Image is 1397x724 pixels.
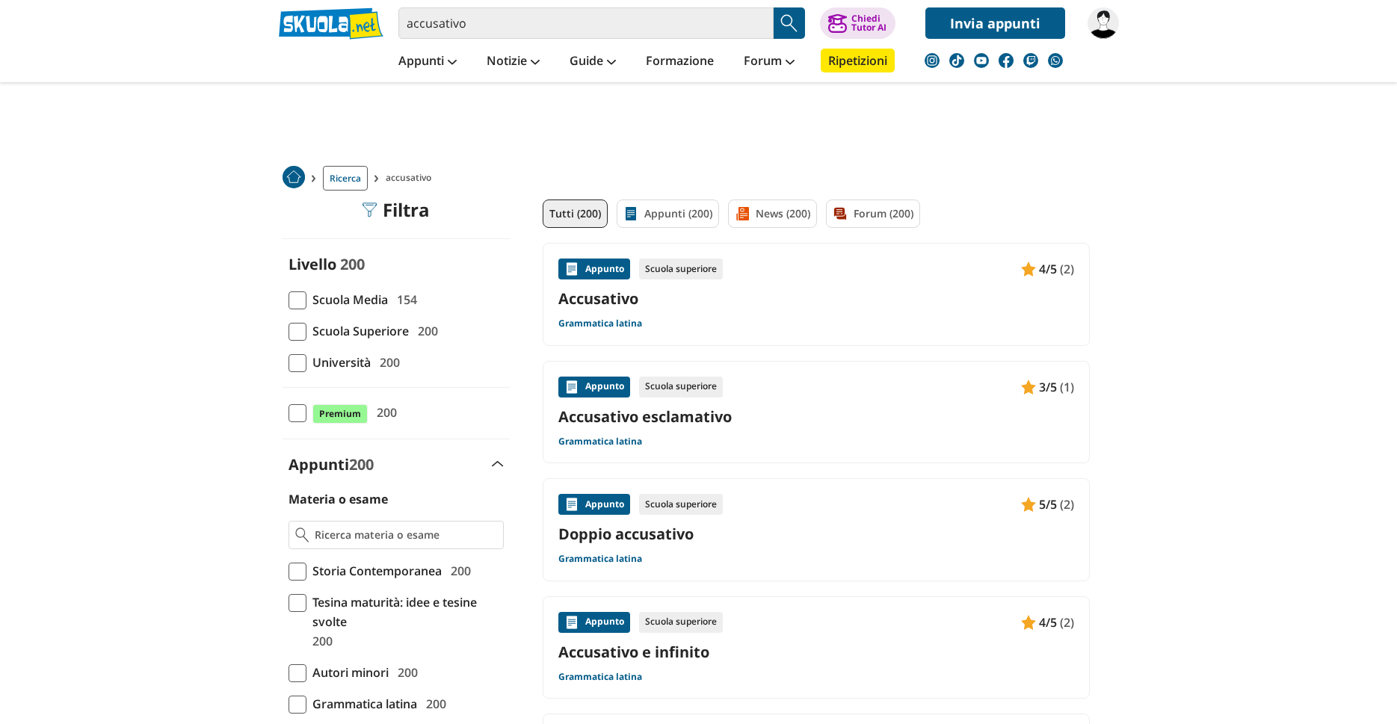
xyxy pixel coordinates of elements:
span: Grammatica latina [306,694,417,714]
img: WhatsApp [1048,53,1063,68]
a: Home [283,166,305,191]
img: instagram [925,53,940,68]
img: Appunti contenuto [1021,615,1036,630]
img: Cerca appunti, riassunti o versioni [778,12,801,34]
span: accusativo [386,166,437,191]
div: Chiedi Tutor AI [851,14,886,32]
a: Appunti (200) [617,199,719,228]
img: facebook [999,53,1014,68]
img: Forum filtro contenuto [833,206,848,221]
a: Notizie [483,49,543,75]
div: Appunto [558,259,630,279]
span: (2) [1060,259,1074,279]
label: Livello [289,254,336,274]
span: Università [306,353,371,372]
label: Materia o esame [289,491,388,507]
span: Scuola Superiore [306,321,409,341]
a: Accusativo esclamativo [558,406,1074,427]
span: Autori minori [306,663,389,682]
a: Guide [566,49,620,75]
img: Appunti contenuto [564,262,579,276]
img: Appunti filtro contenuto [623,206,638,221]
a: Tutti (200) [543,199,608,228]
a: Grammatica latina [558,671,642,683]
a: Forum (200) [826,199,920,228]
span: (2) [1060,495,1074,514]
input: Ricerca materia o esame [315,527,496,542]
span: 4/5 [1039,613,1057,632]
span: 200 [374,353,400,372]
a: Ripetizioni [821,49,895,72]
span: 200 [412,321,438,341]
span: Scuola Media [306,290,388,309]
input: Cerca appunti, riassunti o versioni [398,7,774,39]
div: Appunto [558,377,630,397]
span: 200 [306,631,333,651]
span: 4/5 [1039,259,1057,279]
a: Accusativo e infinito [558,642,1074,662]
a: Ricerca [323,166,368,191]
span: Storia Contemporanea [306,561,442,581]
a: News (200) [728,199,817,228]
div: Filtra [362,199,430,220]
a: Appunti [395,49,460,75]
span: 5/5 [1039,495,1057,514]
div: Scuola superiore [639,494,723,515]
span: 154 [391,290,417,309]
img: tiktok [949,53,964,68]
img: twitch [1023,53,1038,68]
img: Appunti contenuto [1021,380,1036,395]
span: (1) [1060,377,1074,397]
div: Scuola superiore [639,377,723,397]
a: Formazione [642,49,718,75]
img: Appunti contenuto [1021,262,1036,276]
img: Ricerca materia o esame [295,527,309,542]
a: Invia appunti [925,7,1065,39]
span: 200 [392,663,418,682]
a: Forum [740,49,798,75]
a: Doppio accusativo [558,524,1074,544]
img: Appunti contenuto [564,380,579,395]
img: Appunti contenuto [564,615,579,630]
span: 200 [349,454,374,474]
img: News filtro contenuto [735,206,750,221]
span: Premium [312,404,368,424]
a: Grammatica latina [558,318,642,329]
span: Tesina maturità: idee e tesine svolte [306,592,504,631]
div: Appunto [558,494,630,515]
span: 200 [340,254,365,274]
button: ChiediTutor AI [820,7,895,39]
img: Appunti contenuto [564,497,579,512]
label: Appunti [289,454,374,474]
div: Scuola superiore [639,612,723,633]
span: 200 [420,694,446,714]
button: Search Button [774,7,805,39]
img: Apri e chiudi sezione [492,461,504,467]
a: Grammatica latina [558,553,642,565]
div: Scuola superiore [639,259,723,279]
span: 200 [445,561,471,581]
a: Accusativo [558,288,1074,309]
div: Appunto [558,612,630,633]
a: Grammatica latina [558,436,642,448]
img: monicabg [1088,7,1119,39]
img: Filtra filtri mobile [362,202,377,217]
span: (2) [1060,613,1074,632]
span: 3/5 [1039,377,1057,397]
img: youtube [974,53,989,68]
span: 200 [371,403,397,422]
img: Appunti contenuto [1021,497,1036,512]
img: Home [283,166,305,188]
